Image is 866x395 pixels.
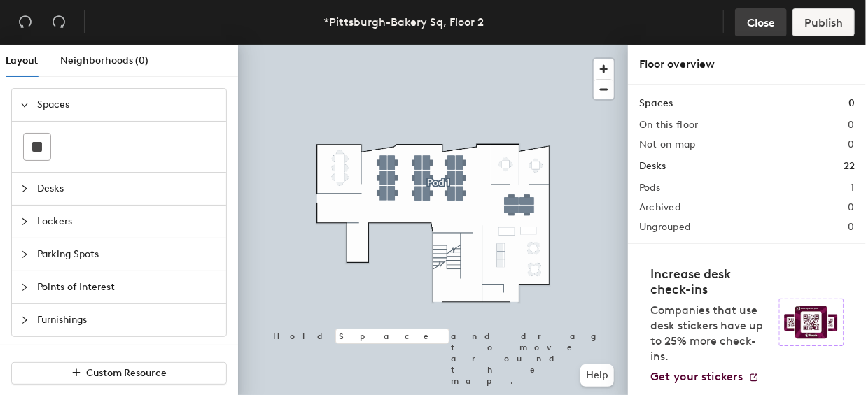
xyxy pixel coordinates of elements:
[639,222,691,233] h2: Ungrouped
[639,56,855,73] div: Floor overview
[844,159,855,174] h1: 22
[650,303,771,364] p: Companies that use desk stickers have up to 25% more check-ins.
[639,241,703,252] h2: With stickers
[848,202,855,213] h2: 0
[848,139,855,150] h2: 0
[650,370,760,384] a: Get your stickers
[324,13,484,31] div: *Pittsburgh-Bakery Sq, Floor 2
[11,8,39,36] button: Undo (⌘ + Z)
[11,362,227,385] button: Custom Resource
[37,304,218,336] span: Furnishings
[639,96,673,111] h1: Spaces
[851,182,855,194] h2: 1
[37,238,218,271] span: Parking Spots
[650,266,771,297] h4: Increase desk check-ins
[37,89,218,121] span: Spaces
[20,185,29,193] span: collapsed
[639,120,699,131] h2: On this floor
[848,96,855,111] h1: 0
[20,250,29,259] span: collapsed
[580,364,614,387] button: Help
[37,206,218,238] span: Lockers
[20,101,29,109] span: expanded
[639,182,660,194] h2: Pods
[735,8,787,36] button: Close
[747,16,775,29] span: Close
[639,139,696,150] h2: Not on map
[779,299,844,346] img: Sticker logo
[6,55,38,66] span: Layout
[848,120,855,131] h2: 0
[792,8,855,36] button: Publish
[639,159,666,174] h1: Desks
[650,370,743,383] span: Get your stickers
[848,241,855,252] h2: 0
[37,173,218,205] span: Desks
[20,316,29,324] span: collapsed
[87,367,167,379] span: Custom Resource
[848,222,855,233] h2: 0
[60,55,148,66] span: Neighborhoods (0)
[20,283,29,292] span: collapsed
[37,271,218,303] span: Points of Interest
[45,8,73,36] button: Redo (⌘ + ⇧ + Z)
[20,217,29,226] span: collapsed
[639,202,680,213] h2: Archived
